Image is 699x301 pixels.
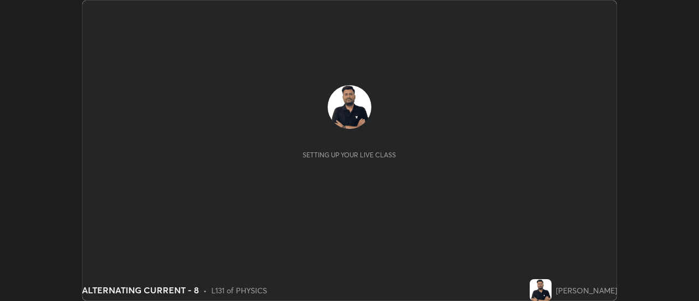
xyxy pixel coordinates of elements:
[203,285,207,296] div: •
[82,284,199,297] div: ALTERNATING CURRENT - 8
[211,285,267,296] div: L131 of PHYSICS
[556,285,617,296] div: [PERSON_NAME]
[328,85,371,129] img: 8782f5c7b807477aad494b3bf83ebe7f.png
[530,279,552,301] img: 8782f5c7b807477aad494b3bf83ebe7f.png
[303,151,396,159] div: Setting up your live class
